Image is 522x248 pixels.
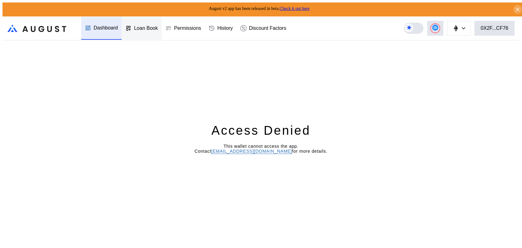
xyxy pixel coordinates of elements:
[474,21,515,36] button: 0X2F...CF76
[122,17,162,40] a: Loan Book
[209,6,310,11] span: August v2 app has been released in beta.
[237,17,290,40] a: Discount Factors
[205,17,237,40] a: History
[94,25,118,31] div: Dashboard
[452,25,459,32] img: chain logo
[279,6,309,11] a: Check it out here
[195,144,328,154] span: This wallet cannot access the app. Contact for more details.
[211,149,292,154] a: [EMAIL_ADDRESS][DOMAIN_NAME]
[81,17,122,40] a: Dashboard
[217,25,233,31] div: History
[174,25,201,31] div: Permissions
[134,25,158,31] div: Loan Book
[481,25,508,31] div: 0X2F...CF76
[447,21,471,36] button: chain logo
[211,122,311,138] div: Access Denied
[162,17,205,40] a: Permissions
[249,25,286,31] div: Discount Factors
